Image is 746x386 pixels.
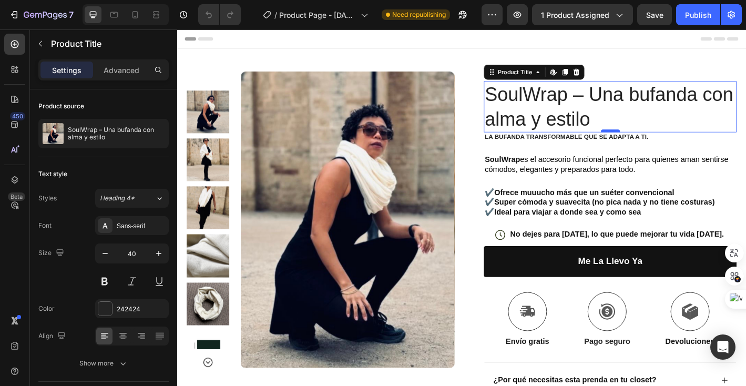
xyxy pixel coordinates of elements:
div: Open Intercom Messenger [710,334,735,360]
button: Me la llevo ya [340,240,620,275]
div: Font [38,221,52,230]
p: ✔️ [341,186,619,197]
strong: Super cómoda y suavecita (no pica nada y no tiene costuras) [352,187,596,196]
button: Heading 4* [95,189,169,208]
div: Align [38,329,68,343]
div: Publish [685,9,711,21]
strong: la bufanda transformable que se adapta a ti. [341,115,523,123]
div: Product source [38,101,84,111]
p: ✔️ [341,197,619,208]
button: Save [637,4,672,25]
button: Show more [38,354,169,373]
span: Save [646,11,663,19]
p: 7 [69,8,74,21]
strong: No dejes para [DATE], lo que puede mejorar tu vida [DATE]. [369,222,606,231]
button: Publish [676,4,720,25]
span: / [274,9,277,21]
strong: Ofrece muuucho más que un suéter convencional [352,176,551,185]
p: Envío gratis [364,341,413,352]
p: Pago seguro [452,341,503,352]
strong: SoulWrap [341,139,380,148]
p: Devoluciones [541,341,596,352]
span: Need republishing [392,10,446,19]
img: product feature img [43,123,64,144]
p: Settings [52,65,81,76]
iframe: Design area [177,29,746,386]
h1: SoulWrap – Una bufanda con alma y estilo [340,57,620,114]
p: Product Title [51,37,165,50]
p: ✔️ [341,176,619,187]
strong: Ideal para viajar a donde sea y como sea [352,198,514,207]
span: es el accesorio funcional perfecto para quienes aman sentirse cómodos, elegantes y preparados par... [341,139,611,159]
div: Product Title [353,43,396,52]
div: Undo/Redo [198,4,241,25]
div: Size [38,246,66,260]
button: 7 [4,4,78,25]
div: Beta [8,192,25,201]
p: SoulWrap – Una bufanda con alma y estilo [68,126,165,141]
span: Heading 4* [100,194,135,203]
div: Styles [38,194,57,203]
p: Advanced [104,65,139,76]
span: 1 product assigned [541,9,609,21]
div: Color [38,304,55,313]
div: Sans-serif [117,221,166,231]
button: 1 product assigned [532,4,633,25]
div: 450 [10,112,25,120]
div: Text style [38,169,67,179]
button: Carousel Next Arrow [28,363,40,375]
div: Show more [79,358,128,369]
div: 242424 [117,304,166,314]
span: Product Page - [DATE] 12:04:21 [279,9,356,21]
div: Me la llevo ya [445,251,516,264]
